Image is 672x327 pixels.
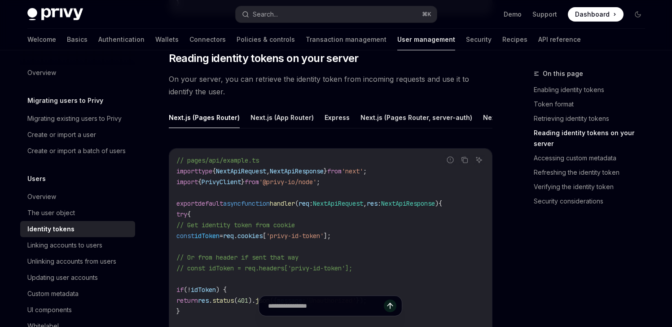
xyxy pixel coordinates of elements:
a: Dashboard [568,7,624,22]
span: from [245,178,259,186]
span: [ [263,232,266,240]
span: On this page [543,68,583,79]
span: = [220,232,223,240]
span: // const idToken = req.headers['privy-id-token']; [176,264,352,272]
span: ) [435,199,439,208]
span: { [439,199,442,208]
button: Next.js (App Router, server-auth) [483,107,587,128]
span: // Get identity token from cookie [176,221,295,229]
span: ]; [324,232,331,240]
span: { [212,167,216,175]
div: Create or import a user [27,129,96,140]
button: Next.js (Pages Router, server-auth) [360,107,472,128]
span: NextApiResponse [270,167,324,175]
span: req [223,232,234,240]
span: idToken [191,286,216,294]
a: Support [532,10,557,19]
span: , [266,167,270,175]
span: ! [187,286,191,294]
a: Connectors [189,29,226,50]
a: Authentication [98,29,145,50]
div: Overview [27,67,56,78]
a: Identity tokens [20,221,135,237]
span: if [176,286,184,294]
span: export [176,199,198,208]
span: ) { [216,286,227,294]
div: UI components [27,305,72,315]
a: The user object [20,205,135,221]
button: Next.js (Pages Router) [169,107,240,128]
button: Search...⌘K [236,6,437,22]
a: Accessing custom metadata [534,151,652,165]
a: Refreshing the identity token [534,165,652,180]
div: Search... [253,9,278,20]
a: Linking accounts to users [20,237,135,253]
button: Toggle dark mode [631,7,645,22]
a: Migrating existing users to Privy [20,110,135,127]
a: Retrieving identity tokens [534,111,652,126]
a: Welcome [27,29,56,50]
span: from [327,167,342,175]
h5: Migrating users to Privy [27,95,103,106]
button: Next.js (App Router) [250,107,314,128]
button: Express [325,107,350,128]
a: Recipes [502,29,527,50]
div: Updating user accounts [27,272,98,283]
div: Migrating existing users to Privy [27,113,122,124]
span: type [198,167,212,175]
a: Security [466,29,492,50]
span: const [176,232,194,240]
span: ; [316,178,320,186]
h5: Users [27,173,46,184]
span: default [198,199,223,208]
button: Copy the contents from the code block [459,154,470,166]
span: // Or from header if sent that way [176,253,299,261]
div: Custom metadata [27,288,79,299]
img: dark logo [27,8,83,21]
span: try [176,210,187,218]
div: Identity tokens [27,224,75,234]
a: UI components [20,302,135,318]
button: Ask AI [473,154,485,166]
span: } [324,167,327,175]
button: Report incorrect code [444,154,456,166]
span: NextApiRequest [216,167,266,175]
span: { [187,210,191,218]
span: ; [363,167,367,175]
a: Token format [534,97,652,111]
a: Security considerations [534,194,652,208]
a: Unlinking accounts from users [20,253,135,270]
a: Wallets [155,29,179,50]
button: Send message [384,300,396,312]
a: Demo [504,10,522,19]
span: idToken [194,232,220,240]
span: cookies [237,232,263,240]
span: NextApiResponse [381,199,435,208]
a: Verifying the identity token [534,180,652,194]
a: Enabling identity tokens [534,83,652,97]
a: Custom metadata [20,286,135,302]
div: The user object [27,208,75,218]
a: API reference [538,29,581,50]
span: function [241,199,270,208]
a: User management [397,29,455,50]
span: res [367,199,378,208]
span: ( [295,199,299,208]
a: Updating user accounts [20,270,135,286]
a: Reading identity tokens on your server [534,126,652,151]
span: Reading identity tokens on your server [169,51,359,66]
span: import [176,178,198,186]
span: : [309,199,313,208]
a: Transaction management [306,29,387,50]
span: : [378,199,381,208]
span: '@privy-io/node' [259,178,316,186]
a: Create or import a user [20,127,135,143]
span: PrivyClient [202,178,241,186]
div: Create or import a batch of users [27,146,126,156]
span: . [234,232,237,240]
span: , [363,199,367,208]
div: Overview [27,191,56,202]
a: Overview [20,65,135,81]
span: // pages/api/example.ts [176,156,259,164]
span: On your server, you can retrieve the identity token from incoming requests and use it to identify... [169,73,492,98]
